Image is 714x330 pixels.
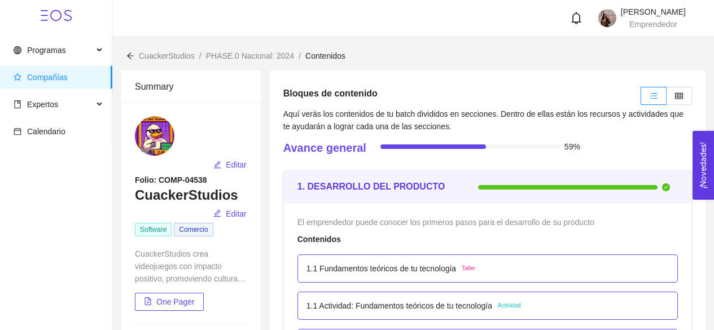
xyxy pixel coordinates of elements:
button: editEditar [213,205,247,223]
span: / [199,51,202,60]
span: / [299,51,301,60]
span: Editar [226,159,247,171]
span: Expertos [27,100,58,109]
img: 1746566909091-20250327_145934.jpg [598,9,616,27]
span: PHASE.0 Nacional: 2024 [206,51,294,60]
span: Actividad [498,301,521,310]
span: Software [135,223,172,236]
h3: CuackerStudios [135,186,247,204]
span: book [14,100,21,108]
span: Comercio [174,223,213,236]
button: editEditar [213,156,247,174]
p: 1.1 Actividad: Fundamentos teóricos de tu tecnología [306,300,492,312]
span: Editar [226,208,247,220]
h4: Avance general [283,140,366,156]
button: file-pdfOne Pager [135,293,204,311]
span: arrow-left [126,52,134,60]
span: edit [213,209,221,218]
span: Compañías [27,73,68,82]
strong: Contenidos [297,235,341,244]
span: calendar [14,127,21,135]
span: global [14,46,21,54]
button: Open Feedback Widget [693,131,714,200]
span: star [14,73,21,81]
span: unordered-list [650,92,658,100]
span: check-circle [662,183,670,191]
span: bell [570,12,582,24]
div: CuackerStudios crea videojuegos con impacto positivo, promoviendo cultura, educación y entretenim... [135,248,247,285]
span: Calendario [27,127,65,136]
span: CuackerStudios [139,51,195,60]
img: 1755707327525-Logo2.jpeg [135,116,174,156]
span: file-pdf [144,297,152,306]
div: Summary [135,71,247,103]
span: [PERSON_NAME] [621,7,686,16]
span: One Pager [156,296,195,308]
strong: 1. DESARROLLO DEL PRODUCTO [297,182,445,191]
span: table [675,92,683,100]
span: Contenidos [305,51,345,60]
p: 1.1 Fundamentos teóricos de tu tecnología [306,262,456,275]
h5: Bloques de contenido [283,87,378,100]
span: 59% [564,143,580,151]
strong: Folio: COMP-04538 [135,175,207,184]
span: Taller [462,264,475,273]
span: Programas [27,46,65,55]
span: edit [213,161,221,170]
span: El emprendedor puede conocer los primeros pasos para el desarrollo de su producto [297,218,594,227]
span: Emprendedor [629,20,677,29]
span: Aquí verás los contenidos de tu batch divididos en secciones. Dentro de ellas están los recursos ... [283,109,684,131]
